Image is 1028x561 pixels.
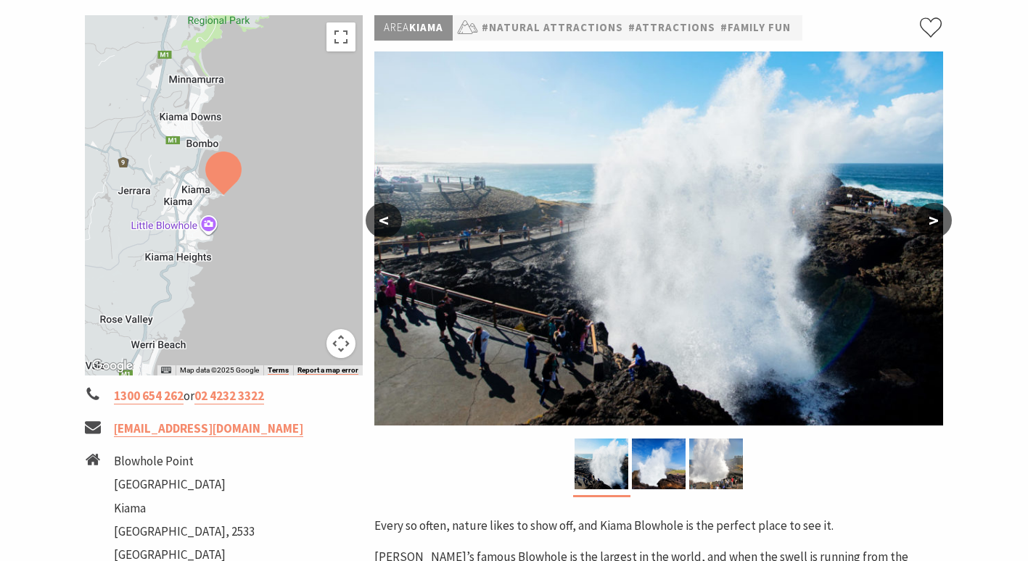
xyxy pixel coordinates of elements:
p: Kiama [374,15,453,41]
li: or [85,386,363,406]
a: #Natural Attractions [482,19,623,37]
a: Report a map error [297,366,358,375]
a: #Family Fun [720,19,791,37]
button: Map camera controls [326,329,355,358]
img: Close up of the Kiama Blowhole [374,51,943,425]
li: [GEOGRAPHIC_DATA], 2533 [114,522,255,541]
button: Keyboard shortcuts [161,365,171,375]
a: 02 4232 3322 [194,388,264,404]
img: Kiama Blowhole [632,439,686,489]
a: #Attractions [628,19,715,37]
a: Terms [268,366,289,375]
button: < [366,203,402,238]
img: Kiama Blowhole [689,439,743,489]
li: Blowhole Point [114,452,255,471]
a: 1300 654 262 [114,388,184,404]
button: > [916,203,952,238]
li: Kiama [114,499,255,518]
span: Area [384,20,409,34]
img: Close up of the Kiama Blowhole [575,439,628,489]
p: Every so often, nature likes to show off, and Kiama Blowhole is the perfect place to see it. [374,516,943,536]
li: [GEOGRAPHIC_DATA] [114,475,255,494]
img: Google [89,357,136,375]
a: [EMAIL_ADDRESS][DOMAIN_NAME] [114,420,303,437]
a: Open this area in Google Maps (opens a new window) [89,357,136,375]
span: Map data ©2025 Google [180,366,259,374]
button: Toggle fullscreen view [326,22,355,51]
